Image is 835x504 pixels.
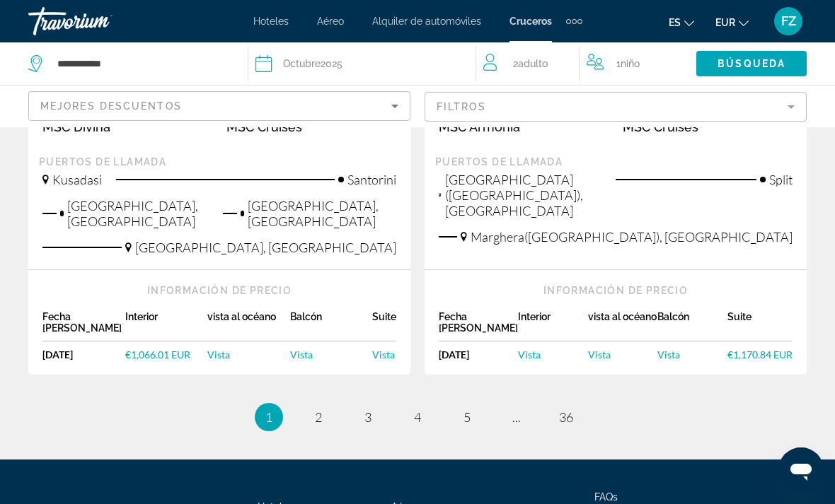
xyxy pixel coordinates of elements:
[372,16,481,27] a: Alquiler de automóviles
[425,91,807,122] button: Filter
[248,198,396,229] span: [GEOGRAPHIC_DATA], [GEOGRAPHIC_DATA]
[439,311,518,341] div: Fecha [PERSON_NAME]
[347,172,396,187] span: Santorini
[28,3,170,40] a: Travorium
[696,51,807,76] button: Búsqueda
[283,54,342,74] div: 2025
[669,12,694,33] button: Change language
[778,447,824,493] iframe: Botón para iniciar la ventana de mensajería
[770,6,807,36] button: User Menu
[513,54,548,74] span: 2
[364,409,372,425] span: 3
[52,172,102,187] span: Kusadasi
[207,311,290,341] div: vista al océano
[372,348,395,361] span: Vista
[290,311,373,341] div: Balcón
[588,311,658,341] div: vista al océano
[769,172,793,187] span: Split
[207,348,290,361] a: Vista
[518,348,541,361] span: Vista
[435,156,796,168] div: Puertos de llamada
[616,54,640,74] span: 1
[588,348,611,361] span: Vista
[445,172,601,218] span: [GEOGRAPHIC_DATA] ([GEOGRAPHIC_DATA]), [GEOGRAPHIC_DATA]
[253,16,289,27] a: Hoteles
[669,17,681,28] span: es
[372,348,396,361] a: Vista
[372,311,396,341] div: Suite
[207,348,230,361] span: Vista
[727,311,793,341] div: Suite
[518,311,588,341] div: Interior
[125,311,208,341] div: Interior
[42,311,125,341] div: Fecha [PERSON_NAME]
[518,58,548,69] span: Adulto
[265,409,272,425] span: 1
[657,348,680,361] span: Vista
[290,348,313,361] span: Vista
[67,198,216,229] span: [GEOGRAPHIC_DATA], [GEOGRAPHIC_DATA]
[657,348,727,361] a: Vista
[439,284,793,297] div: Información de precio
[727,348,793,361] a: €1,170.84 EUR
[781,14,796,28] span: FZ
[125,348,208,361] a: €1,066.01 EUR
[135,240,396,255] span: [GEOGRAPHIC_DATA], [GEOGRAPHIC_DATA]
[28,403,807,431] nav: Pagination
[290,348,373,361] a: Vista
[42,284,396,297] div: Información de precio
[512,409,521,425] span: ...
[715,17,735,28] span: EUR
[509,16,552,27] a: Cruceros
[283,58,321,69] span: Octubre
[463,409,471,425] span: 5
[715,12,749,33] button: Change currency
[40,98,398,115] mat-select: Sort by
[317,16,344,27] a: Aéreo
[471,229,793,245] span: Marghera([GEOGRAPHIC_DATA]), [GEOGRAPHIC_DATA]
[40,100,182,112] span: Mejores descuentos
[315,409,322,425] span: 2
[414,409,421,425] span: 4
[476,42,696,85] button: Travelers: 2 adults, 1 child
[621,58,640,69] span: Niño
[566,10,582,33] button: Extra navigation items
[718,58,785,69] span: Búsqueda
[559,409,573,425] span: 36
[588,348,658,361] a: Vista
[125,348,190,361] span: €1,066.01 EUR
[439,348,518,361] div: [DATE]
[518,348,588,361] a: Vista
[42,348,125,361] div: [DATE]
[594,491,618,503] a: FAQs
[39,156,400,168] div: Puertos de llamada
[255,42,461,85] button: Octubre2025
[657,311,727,341] div: Balcón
